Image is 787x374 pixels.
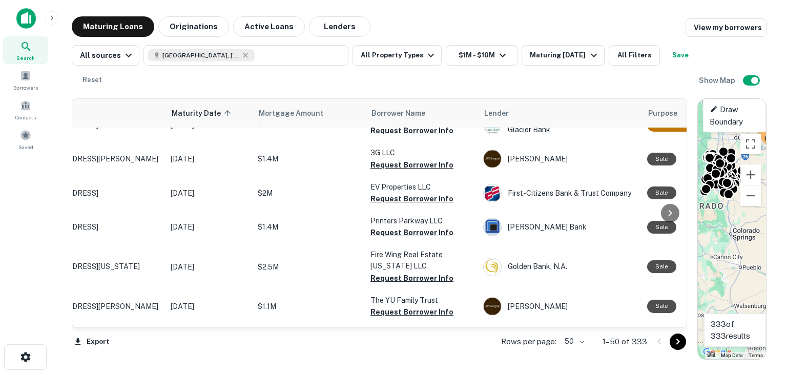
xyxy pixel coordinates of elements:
[609,45,660,66] button: All Filters
[3,96,48,123] a: Contacts
[664,45,697,66] button: Save your search to get updates of matches that match your search criteria.
[710,103,759,128] p: Draw Boundary
[647,186,676,199] div: Sale
[13,84,38,92] span: Borrowers
[648,107,677,119] span: Purpose
[484,298,501,315] img: picture
[371,107,425,119] span: Borrower Name
[700,346,734,359] img: Google
[700,346,734,359] a: Open this area in Google Maps (opens a new window)
[603,336,647,348] p: 1–50 of 333
[642,99,743,128] th: Purpose
[446,45,517,66] button: $1M - $10M
[258,153,360,164] p: $1.4M
[483,258,637,276] div: Golden Bank, N.a.
[3,126,48,153] a: Saved
[708,352,715,357] button: Keyboard shortcuts
[522,45,604,66] button: Maturing [DATE]
[483,150,637,168] div: [PERSON_NAME]
[699,75,737,86] h6: Show Map
[698,99,766,359] div: 0 0
[72,334,112,349] button: Export
[484,150,501,168] img: picture
[484,184,501,202] img: picture
[165,99,253,128] th: Maturity Date
[370,193,453,205] button: Request Borrower Info
[484,218,501,236] img: picture
[484,107,509,119] span: Lender
[162,51,239,60] span: [GEOGRAPHIC_DATA], [GEOGRAPHIC_DATA], [GEOGRAPHIC_DATA], [GEOGRAPHIC_DATA]
[258,301,360,312] p: $1.1M
[15,113,36,121] span: Contacts
[353,45,442,66] button: All Property Types
[370,306,453,318] button: Request Borrower Info
[76,70,109,90] button: Reset
[80,49,135,61] div: All sources
[711,318,759,342] p: 333 of 333 results
[27,262,160,271] p: [STREET_ADDRESS][US_STATE]
[483,184,637,202] div: First-citizens Bank & Trust Company
[158,16,229,37] button: Originations
[478,99,642,128] th: Lender
[27,154,160,163] p: [STREET_ADDRESS][PERSON_NAME]
[171,261,247,273] p: [DATE]
[27,302,160,311] p: [STREET_ADDRESS][PERSON_NAME]
[370,181,473,193] p: EV Properties LLC
[740,164,761,185] button: Zoom in
[530,49,599,61] div: Maturing [DATE]
[370,295,473,306] p: The YU Family Trust
[171,153,247,164] p: [DATE]
[253,99,365,128] th: Mortgage Amount
[647,300,676,313] div: Sale
[259,107,337,119] span: Mortgage Amount
[3,66,48,94] a: Borrowers
[647,221,676,234] div: Sale
[171,221,247,233] p: [DATE]
[27,189,160,198] p: [STREET_ADDRESS]
[365,99,478,128] th: Borrower Name
[483,297,637,316] div: [PERSON_NAME]
[749,352,763,358] a: Terms (opens in new tab)
[72,16,154,37] button: Maturing Loans
[484,258,501,276] img: picture
[258,261,360,273] p: $2.5M
[370,226,453,239] button: Request Borrower Info
[172,107,234,119] span: Maturity Date
[72,45,139,66] button: All sources
[3,36,48,64] a: Search
[171,301,247,312] p: [DATE]
[561,334,586,349] div: 50
[370,249,473,272] p: Fire Wing Real Estate [US_STATE] LLC
[370,147,473,158] p: 3G LLC
[309,16,370,37] button: Lenders
[647,153,676,165] div: Sale
[16,8,36,29] img: capitalize-icon.png
[18,143,33,151] span: Saved
[27,222,160,232] p: [STREET_ADDRESS]
[16,54,35,62] span: Search
[171,188,247,199] p: [DATE]
[670,334,686,350] button: Go to next page
[740,185,761,206] button: Zoom out
[501,336,556,348] p: Rows per page:
[647,260,676,273] div: Sale
[233,16,305,37] button: Active Loans
[721,352,742,359] button: Map Data
[370,124,453,137] button: Request Borrower Info
[686,18,767,37] a: View my borrowers
[258,188,360,199] p: $2M
[143,45,348,66] button: [GEOGRAPHIC_DATA], [GEOGRAPHIC_DATA], [GEOGRAPHIC_DATA], [GEOGRAPHIC_DATA]
[370,215,473,226] p: Printers Parkway LLC
[736,292,787,341] iframe: Chat Widget
[483,218,637,236] div: [PERSON_NAME] Bank
[740,134,761,154] button: Toggle fullscreen view
[258,221,360,233] p: $1.4M
[370,272,453,284] button: Request Borrower Info
[370,159,453,171] button: Request Borrower Info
